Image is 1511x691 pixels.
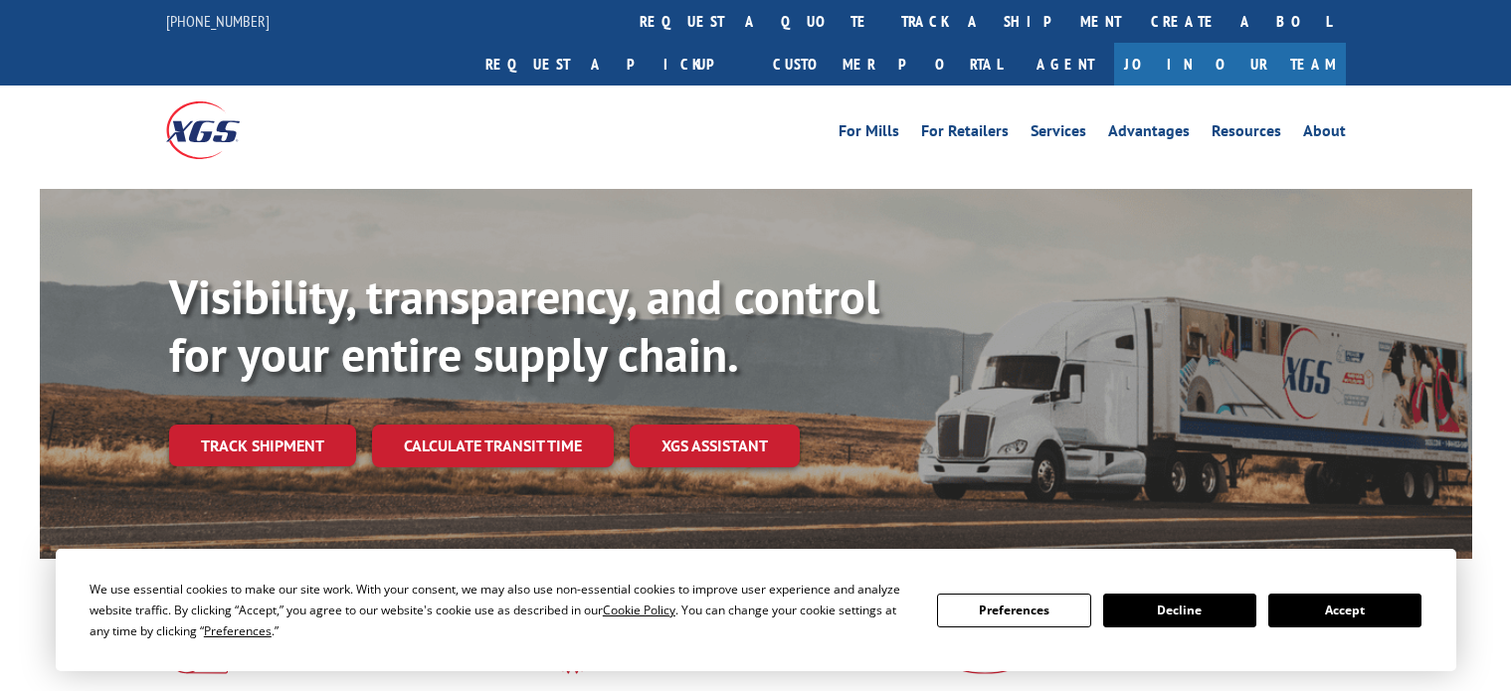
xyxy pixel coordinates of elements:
a: For Mills [839,123,899,145]
span: Preferences [204,622,272,639]
div: Cookie Consent Prompt [56,549,1456,671]
b: Visibility, transparency, and control for your entire supply chain. [169,265,879,385]
button: Preferences [937,594,1090,627]
button: Accept [1268,594,1421,627]
a: XGS ASSISTANT [630,425,800,467]
a: Services [1031,123,1086,145]
a: Agent [1017,43,1114,86]
a: About [1303,123,1346,145]
a: Advantages [1108,123,1190,145]
a: Request a pickup [471,43,758,86]
a: Join Our Team [1114,43,1346,86]
a: Resources [1212,123,1281,145]
a: Track shipment [169,425,356,466]
div: We use essential cookies to make our site work. With your consent, we may also use non-essential ... [90,579,913,641]
a: Calculate transit time [372,425,614,467]
span: Cookie Policy [603,602,675,618]
button: Decline [1103,594,1256,627]
a: [PHONE_NUMBER] [166,11,270,31]
a: Customer Portal [758,43,1017,86]
a: For Retailers [921,123,1009,145]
